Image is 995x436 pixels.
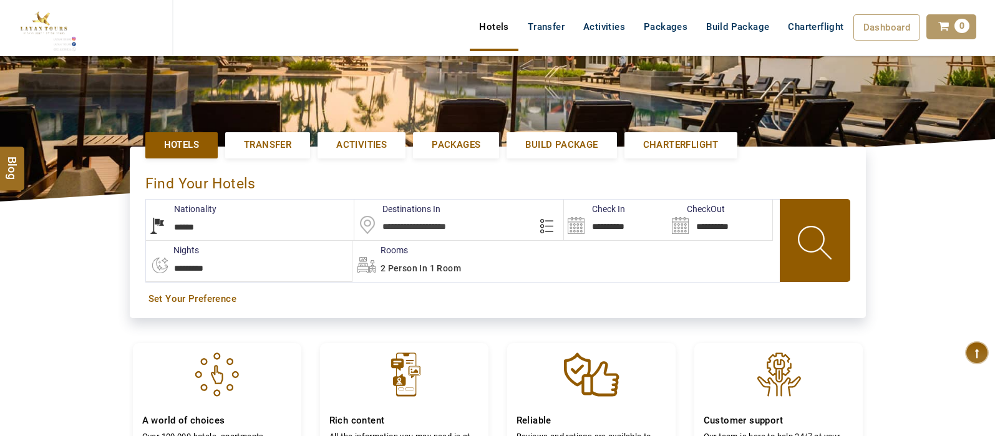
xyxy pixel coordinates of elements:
span: Blog [4,156,21,167]
h4: Reliable [517,415,666,427]
h4: A world of choices [142,415,292,427]
input: Search [668,200,772,240]
span: Packages [432,138,480,152]
a: Build Package [507,132,616,158]
a: Activities [574,14,634,39]
a: Activities [318,132,405,158]
span: Charterflight [788,21,843,32]
a: Charterflight [624,132,737,158]
span: 2 Person in 1 Room [381,263,461,273]
a: Charterflight [779,14,853,39]
a: Set Your Preference [148,293,847,306]
span: Hotels [164,138,199,152]
a: Hotels [145,132,218,158]
h4: Customer support [704,415,853,427]
span: 0 [954,19,969,33]
div: Find Your Hotels [145,162,850,199]
a: Transfer [225,132,310,158]
input: Search [564,200,668,240]
label: Rooms [352,244,408,256]
span: Build Package [525,138,598,152]
span: Dashboard [863,22,911,33]
span: Activities [336,138,387,152]
label: Nationality [146,203,216,215]
label: nights [145,244,199,256]
img: The Royal Line Holidays [9,5,77,52]
a: 0 [926,14,976,39]
a: Packages [413,132,499,158]
label: Destinations In [354,203,440,215]
label: Check In [564,203,625,215]
label: CheckOut [668,203,725,215]
a: Build Package [697,14,779,39]
a: Packages [634,14,697,39]
a: Hotels [470,14,518,39]
a: Transfer [518,14,574,39]
h4: Rich content [329,415,479,427]
span: Charterflight [643,138,719,152]
span: Transfer [244,138,291,152]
